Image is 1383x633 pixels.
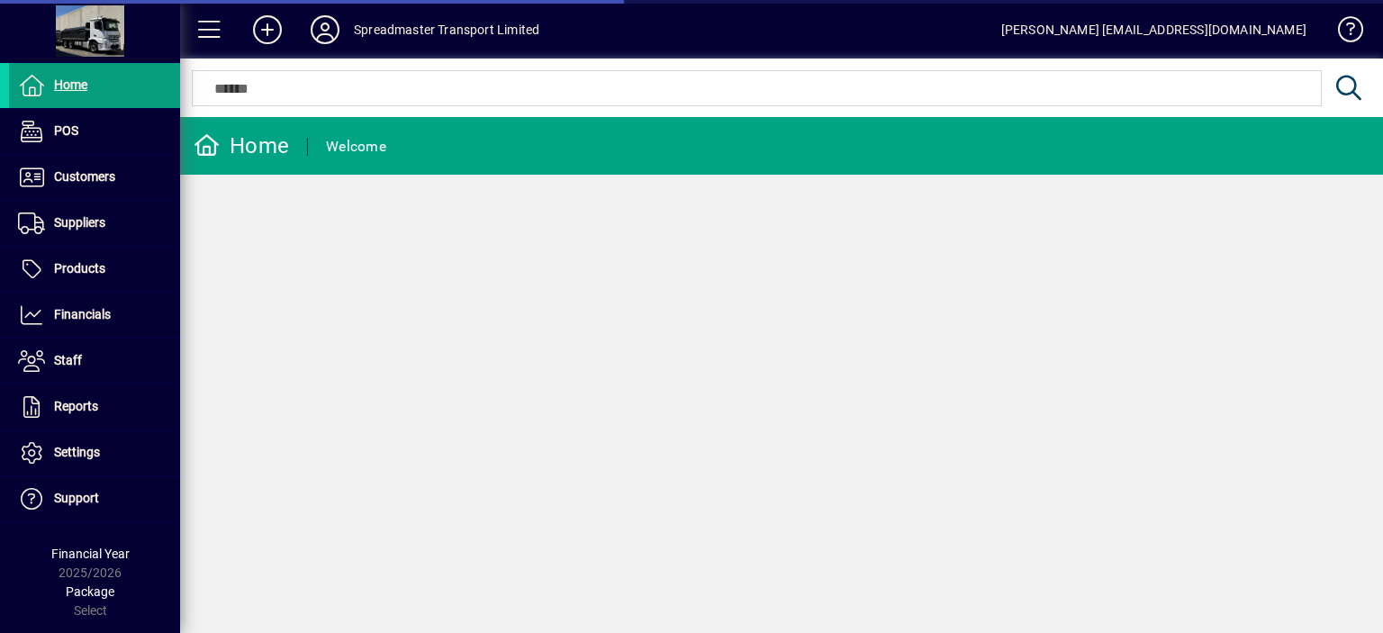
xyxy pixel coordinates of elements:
[9,339,180,384] a: Staff
[9,384,180,430] a: Reports
[54,445,100,459] span: Settings
[9,476,180,521] a: Support
[66,584,114,599] span: Package
[296,14,354,46] button: Profile
[9,430,180,475] a: Settings
[326,132,386,161] div: Welcome
[54,169,115,184] span: Customers
[54,261,105,276] span: Products
[1001,15,1306,44] div: [PERSON_NAME] [EMAIL_ADDRESS][DOMAIN_NAME]
[9,247,180,292] a: Products
[54,77,87,92] span: Home
[9,201,180,246] a: Suppliers
[1324,4,1360,62] a: Knowledge Base
[239,14,296,46] button: Add
[9,109,180,154] a: POS
[54,307,111,321] span: Financials
[54,399,98,413] span: Reports
[54,123,78,138] span: POS
[54,491,99,505] span: Support
[54,215,105,230] span: Suppliers
[51,547,130,561] span: Financial Year
[354,15,539,44] div: Spreadmaster Transport Limited
[9,293,180,338] a: Financials
[9,155,180,200] a: Customers
[54,353,82,367] span: Staff
[194,131,289,160] div: Home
